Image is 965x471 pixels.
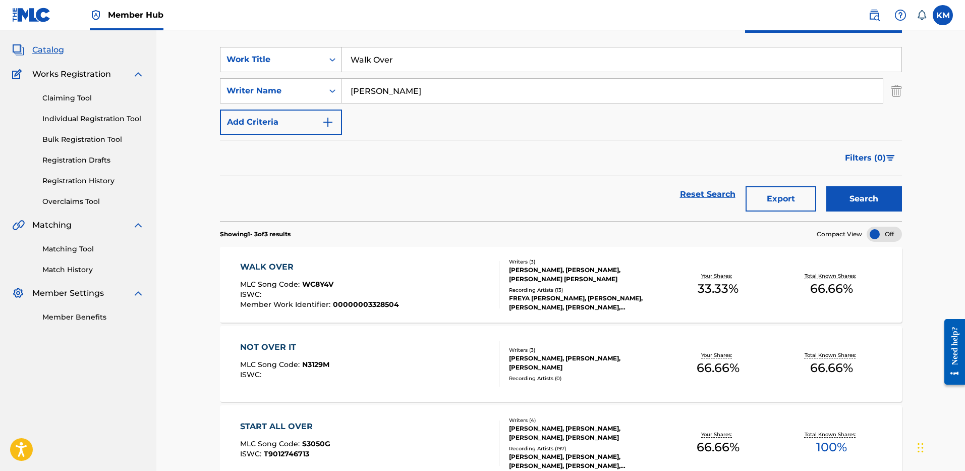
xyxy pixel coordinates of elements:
img: Works Registration [12,68,25,80]
span: Filters ( 0 ) [845,152,886,164]
a: SummarySummary [12,20,73,32]
img: Member Settings [12,287,24,299]
span: ISWC : [240,449,264,458]
span: N3129M [302,360,329,369]
span: ISWC : [240,290,264,299]
span: MLC Song Code : [240,439,302,448]
a: Overclaims Tool [42,196,144,207]
button: Add Criteria [220,110,342,135]
span: 66.66 % [697,359,740,377]
span: 66.66 % [810,359,853,377]
img: search [868,9,880,21]
img: Top Rightsholder [90,9,102,21]
div: Recording Artists ( 197 ) [509,445,661,452]
p: Your Shares: [701,351,734,359]
img: Delete Criterion [891,78,902,103]
img: help [894,9,906,21]
a: Registration Drafts [42,155,144,166]
iframe: Chat Widget [915,423,965,471]
span: S3050G [302,439,330,448]
img: Catalog [12,44,24,56]
span: ISWC : [240,370,264,379]
span: 100 % [816,438,847,456]
div: Writers ( 3 ) [509,258,661,266]
p: Total Known Shares: [805,272,859,280]
div: [PERSON_NAME], [PERSON_NAME], [PERSON_NAME] [PERSON_NAME] [509,266,661,284]
div: [PERSON_NAME], [PERSON_NAME], [PERSON_NAME], [PERSON_NAME], [PERSON_NAME],GORGON CITY,[PERSON_NAME] [509,452,661,470]
span: Member Hub [108,9,163,21]
a: Bulk Registration Tool [42,134,144,145]
button: Export [746,186,816,212]
a: Matching Tool [42,244,144,254]
img: Matching [12,219,25,231]
button: Search [826,186,902,212]
img: expand [132,287,144,299]
button: Filters (0) [839,145,902,171]
div: Writer Name [226,85,317,97]
p: Total Known Shares: [805,431,859,438]
a: Public Search [864,5,884,25]
div: [PERSON_NAME], [PERSON_NAME], [PERSON_NAME] [509,354,661,372]
a: NOT OVER ITMLC Song Code:N3129MISWC:Writers (3)[PERSON_NAME], [PERSON_NAME], [PERSON_NAME]Recordi... [220,326,902,402]
div: User Menu [933,5,953,25]
span: 66.66 % [810,280,853,298]
p: Your Shares: [701,431,734,438]
img: 9d2ae6d4665cec9f34b9.svg [322,116,334,128]
div: Recording Artists ( 0 ) [509,375,661,382]
span: 66.66 % [697,438,740,456]
div: Recording Artists ( 13 ) [509,286,661,294]
span: Compact View [817,230,862,239]
div: Writers ( 3 ) [509,346,661,354]
img: expand [132,68,144,80]
form: Search Form [220,47,902,221]
img: filter [886,155,895,161]
p: Your Shares: [701,272,734,280]
div: Drag [918,433,924,463]
span: MLC Song Code : [240,360,302,369]
div: FREYA [PERSON_NAME], [PERSON_NAME], [PERSON_NAME], [PERSON_NAME], [PERSON_NAME] [509,294,661,312]
span: Member Work Identifier : [240,300,333,309]
span: MLC Song Code : [240,280,302,289]
a: Individual Registration Tool [42,114,144,124]
a: Match History [42,265,144,275]
div: NOT OVER IT [240,341,329,353]
iframe: Resource Center [937,311,965,393]
span: Catalog [32,44,64,56]
span: T9012746713 [264,449,309,458]
span: Member Settings [32,287,104,299]
a: Reset Search [675,183,741,205]
p: Total Known Shares: [805,351,859,359]
div: [PERSON_NAME], [PERSON_NAME], [PERSON_NAME], [PERSON_NAME] [509,424,661,442]
div: Notifications [917,10,927,20]
a: Registration History [42,176,144,186]
a: Claiming Tool [42,93,144,103]
div: Work Title [226,54,317,66]
span: 00000003328504 [333,300,399,309]
a: WALK OVERMLC Song Code:WC8Y4VISWC:Member Work Identifier:00000003328504Writers (3)[PERSON_NAME], ... [220,247,902,323]
span: Works Registration [32,68,111,80]
div: Writers ( 4 ) [509,416,661,424]
p: Showing 1 - 3 of 3 results [220,230,291,239]
div: START ALL OVER [240,421,330,433]
img: MLC Logo [12,8,51,22]
span: Matching [32,219,72,231]
a: Member Benefits [42,312,144,323]
a: CatalogCatalog [12,44,64,56]
img: expand [132,219,144,231]
div: WALK OVER [240,261,399,273]
span: 33.33 % [698,280,739,298]
span: WC8Y4V [302,280,333,289]
div: Help [890,5,911,25]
